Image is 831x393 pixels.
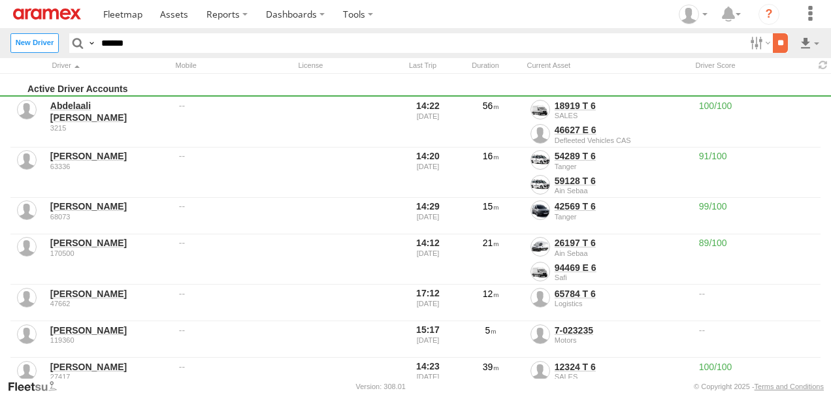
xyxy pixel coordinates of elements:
div: SALES [555,112,694,119]
div: 91 [697,149,821,196]
div: Motors [555,336,694,344]
a: [PERSON_NAME] [50,200,170,212]
a: 26197 T 6 [555,238,596,248]
div: Tanger [555,163,694,170]
div: 100 [697,98,821,146]
div: 15:17 [DATE] [403,322,453,356]
div: 68073 [50,213,170,221]
a: [PERSON_NAME] [50,150,170,162]
div: Hicham Abourifa [674,5,712,24]
a: Terms and Conditions [755,383,824,390]
div: 27417 [50,373,170,381]
div: 14:23 [DATE] [403,359,453,393]
a: 46627 E 6 [555,125,596,135]
span: 39 [483,362,499,372]
img: aramex-logo.svg [13,8,81,20]
div: Logistics [555,300,694,307]
span: 12 [483,289,499,299]
div: 63336 [50,163,170,170]
div: 14:22 [DATE] [403,98,453,146]
i: ? [758,4,779,25]
div: 99 [697,199,821,233]
div: © Copyright 2025 - [694,383,824,390]
div: Driver Score [692,59,810,72]
a: 94469 E 6 [555,262,596,273]
a: 59128 T 6 [555,176,596,186]
label: Create New Driver [10,33,59,52]
label: Search Query [86,33,97,52]
span: Refresh [815,59,831,72]
div: Last Trip [398,59,448,72]
div: 14:20 [DATE] [403,149,453,196]
div: 47662 [50,300,170,307]
a: 12324 T 6 [555,362,596,372]
a: [PERSON_NAME] [50,288,170,300]
div: 89 [697,236,821,283]
div: Defleeted Vehicles CAS [555,136,694,144]
div: Ain Sebaa [555,249,694,257]
div: SALES [555,373,694,381]
a: 65784 T 6 [555,289,596,299]
label: Search Filter Options [745,33,773,52]
a: [PERSON_NAME] [50,324,170,336]
a: [PERSON_NAME] [50,361,170,373]
div: Click to Sort [48,59,167,72]
span: 16 [483,151,499,161]
div: 119360 [50,336,170,344]
a: 18919 T 6 [555,101,596,111]
div: Duration [453,59,518,72]
a: Visit our Website [7,380,67,393]
span: 56 [483,101,499,111]
div: Version: 308.01 [356,383,406,390]
span: 21 [483,238,499,248]
div: 3215 [50,124,170,132]
a: [PERSON_NAME] [50,237,170,249]
a: 7-023235 [555,325,593,336]
div: License [295,59,393,72]
div: 170500 [50,249,170,257]
a: 54289 T 6 [555,151,596,161]
div: 17:12 [DATE] [403,286,453,320]
a: 42569 T 6 [555,201,596,212]
span: 5 [485,325,497,336]
label: Export results as... [798,33,821,52]
div: 100 [697,359,821,393]
div: Ain Sebaa [555,187,694,195]
div: Safi [555,274,694,281]
div: 14:29 [DATE] [403,199,453,233]
div: 14:12 [DATE] [403,236,453,283]
span: 15 [483,201,499,212]
div: Current Asset [523,59,687,72]
div: Mobile [172,59,289,72]
div: Tanger [555,213,694,221]
a: Abdelaali [PERSON_NAME] [50,100,170,123]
